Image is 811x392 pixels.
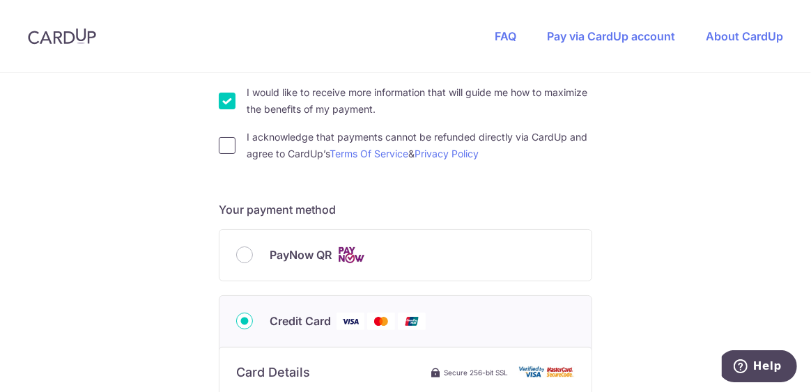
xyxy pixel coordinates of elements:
[367,313,395,330] img: Mastercard
[337,246,365,264] img: Cards logo
[415,148,479,159] a: Privacy Policy
[330,148,408,159] a: Terms Of Service
[247,129,592,162] label: I acknowledge that payments cannot be refunded directly via CardUp and agree to CardUp’s &
[236,364,310,381] h6: Card Details
[706,29,783,43] a: About CardUp
[219,201,592,218] h5: Your payment method
[236,246,575,264] div: PayNow QR Cards logo
[247,84,592,118] label: I would like to receive more information that will guide me how to maximize the benefits of my pa...
[722,350,797,385] iframe: Opens a widget where you can find more information
[398,313,426,330] img: Union Pay
[337,313,364,330] img: Visa
[495,29,516,43] a: FAQ
[236,313,575,330] div: Credit Card Visa Mastercard Union Pay
[270,313,331,329] span: Credit Card
[444,367,508,378] span: Secure 256-bit SSL
[28,28,96,45] img: CardUp
[519,366,575,378] img: card secure
[547,29,675,43] a: Pay via CardUp account
[270,246,332,263] span: PayNow QR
